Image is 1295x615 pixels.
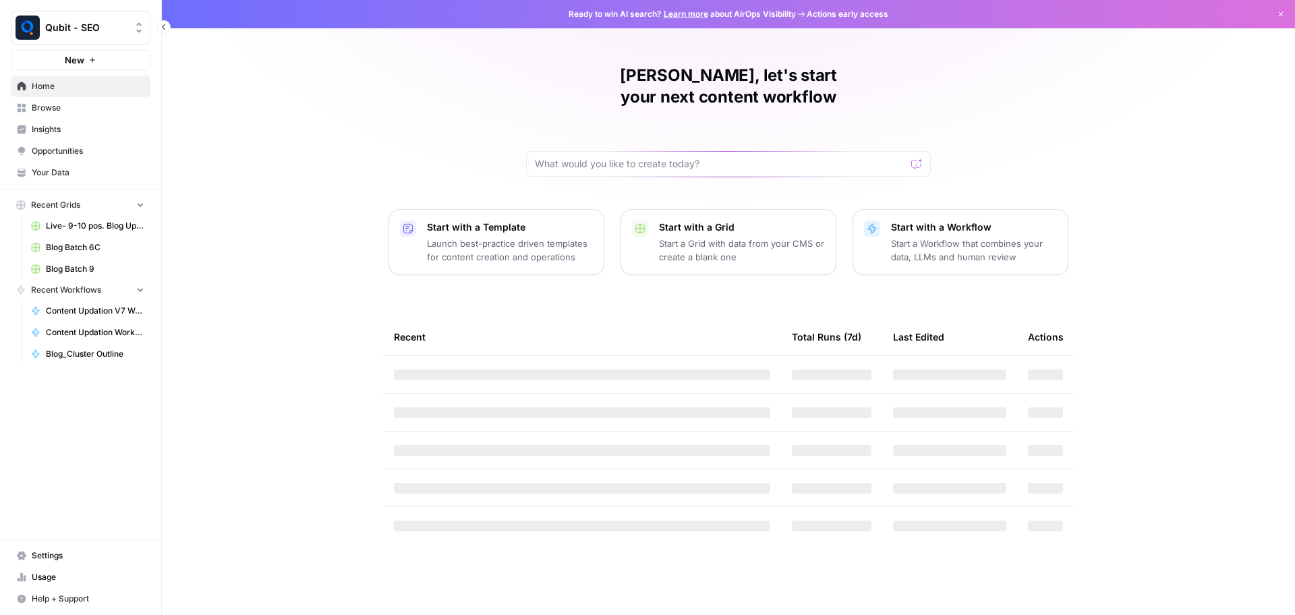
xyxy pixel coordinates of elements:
[11,76,150,97] a: Home
[25,322,150,343] a: Content Updation Workflow VA1
[621,209,836,275] button: Start with a GridStart a Grid with data from your CMS or create a blank one
[25,258,150,280] a: Blog Batch 9
[427,221,593,234] p: Start with a Template
[31,199,80,211] span: Recent Grids
[65,53,84,67] span: New
[11,545,150,566] a: Settings
[32,145,144,157] span: Opportunities
[25,300,150,322] a: Content Updation V7 Workflow
[25,237,150,258] a: Blog Batch 6C
[25,215,150,237] a: Live- 9-10 pos. Blog Updates Grid
[32,167,144,179] span: Your Data
[792,318,861,355] div: Total Runs (7d)
[427,237,593,264] p: Launch best-practice driven templates for content creation and operations
[46,305,144,317] span: Content Updation V7 Workflow
[891,221,1057,234] p: Start with a Workflow
[32,102,144,114] span: Browse
[893,318,944,355] div: Last Edited
[11,119,150,140] a: Insights
[32,593,144,605] span: Help + Support
[11,195,150,215] button: Recent Grids
[535,157,906,171] input: What would you like to create today?
[45,21,127,34] span: Qubit - SEO
[664,9,708,19] a: Learn more
[659,221,825,234] p: Start with a Grid
[807,8,888,20] span: Actions early access
[11,566,150,588] a: Usage
[526,65,931,108] h1: [PERSON_NAME], let's start your next content workflow
[31,284,101,296] span: Recent Workflows
[388,209,604,275] button: Start with a TemplateLaunch best-practice driven templates for content creation and operations
[32,550,144,562] span: Settings
[11,50,150,70] button: New
[46,348,144,360] span: Blog_Cluster Outline
[11,11,150,45] button: Workspace: Qubit - SEO
[11,280,150,300] button: Recent Workflows
[891,237,1057,264] p: Start a Workflow that combines your data, LLMs and human review
[11,162,150,183] a: Your Data
[11,588,150,610] button: Help + Support
[16,16,40,40] img: Qubit - SEO Logo
[11,140,150,162] a: Opportunities
[394,318,770,355] div: Recent
[659,237,825,264] p: Start a Grid with data from your CMS or create a blank one
[32,571,144,583] span: Usage
[46,326,144,339] span: Content Updation Workflow VA1
[25,343,150,365] a: Blog_Cluster Outline
[46,220,144,232] span: Live- 9-10 pos. Blog Updates Grid
[11,97,150,119] a: Browse
[32,80,144,92] span: Home
[569,8,796,20] span: Ready to win AI search? about AirOps Visibility
[32,123,144,136] span: Insights
[46,263,144,275] span: Blog Batch 9
[1028,318,1064,355] div: Actions
[46,241,144,254] span: Blog Batch 6C
[853,209,1068,275] button: Start with a WorkflowStart a Workflow that combines your data, LLMs and human review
